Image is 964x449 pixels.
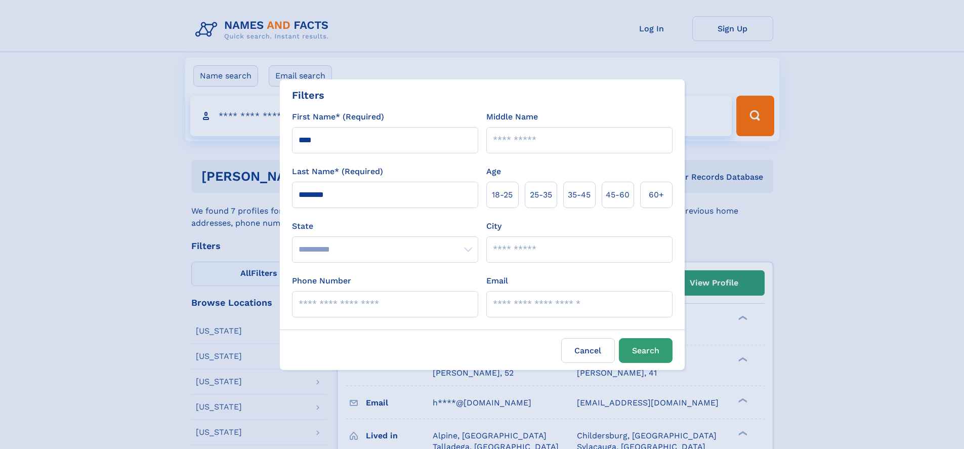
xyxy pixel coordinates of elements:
[568,189,591,201] span: 35‑45
[606,189,630,201] span: 45‑60
[292,111,384,123] label: First Name* (Required)
[292,88,324,103] div: Filters
[292,166,383,178] label: Last Name* (Required)
[486,220,501,232] label: City
[492,189,513,201] span: 18‑25
[530,189,552,201] span: 25‑35
[619,338,673,363] button: Search
[486,166,501,178] label: Age
[292,275,351,287] label: Phone Number
[292,220,478,232] label: State
[561,338,615,363] label: Cancel
[486,275,508,287] label: Email
[486,111,538,123] label: Middle Name
[649,189,664,201] span: 60+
